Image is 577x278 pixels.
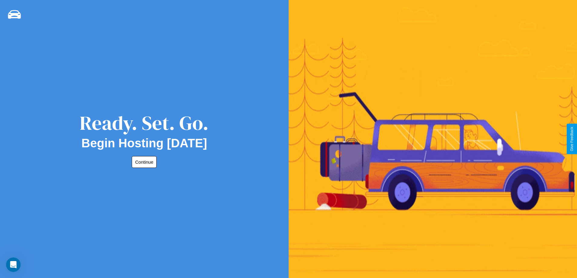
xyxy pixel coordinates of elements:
div: Give Feedback [570,127,574,151]
button: Continue [132,156,157,168]
div: Ready. Set. Go. [80,110,209,136]
iframe: Intercom live chat [6,257,21,272]
h2: Begin Hosting [DATE] [81,136,207,150]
